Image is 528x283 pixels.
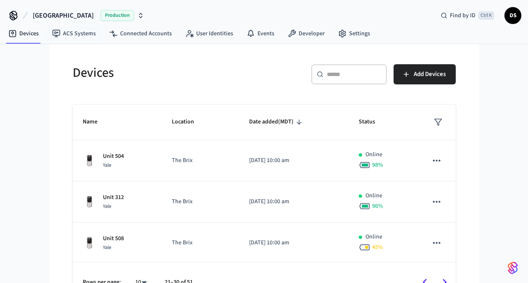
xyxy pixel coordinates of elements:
span: DS [505,8,520,23]
p: Online [365,233,382,241]
img: Yale Assure Touchscreen Wifi Smart Lock, Satin Nickel, Front [83,154,96,168]
span: Ctrl K [478,11,494,20]
img: Yale Assure Touchscreen Wifi Smart Lock, Satin Nickel, Front [83,195,96,209]
a: ACS Systems [45,26,102,41]
p: [DATE] 10:00 am [249,197,339,206]
p: Unit 508 [103,234,124,243]
span: Find by ID [450,11,475,20]
img: SeamLogoGradient.69752ec5.svg [508,261,518,275]
img: Yale Assure Touchscreen Wifi Smart Lock, Satin Nickel, Front [83,236,96,250]
span: Date added(MDT) [249,115,305,128]
span: 96 % [372,202,383,210]
a: Settings [331,26,377,41]
p: [DATE] 10:00 am [249,238,339,247]
button: DS [504,7,521,24]
a: Events [240,26,281,41]
span: 98 % [372,161,383,169]
span: 45 % [372,243,383,252]
p: [DATE] 10:00 am [249,156,339,165]
span: Status [359,115,386,128]
span: Yale [103,162,111,169]
span: [GEOGRAPHIC_DATA] [33,10,94,21]
span: Location [172,115,205,128]
a: Developer [281,26,331,41]
p: The Brix [172,197,229,206]
div: Find by IDCtrl K [434,8,501,23]
a: Connected Accounts [102,26,179,41]
span: Yale [103,203,111,210]
p: Online [365,191,382,200]
h5: Devices [73,64,259,81]
p: Online [365,150,382,159]
a: Devices [2,26,45,41]
p: The Brix [172,156,229,165]
p: Unit 312 [103,193,124,202]
span: Yale [103,244,111,251]
p: Unit 504 [103,152,124,161]
a: User Identities [179,26,240,41]
span: Name [83,115,108,128]
span: Add Devices [414,69,446,80]
p: The Brix [172,238,229,247]
span: Production [100,10,134,21]
button: Add Devices [394,64,456,84]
